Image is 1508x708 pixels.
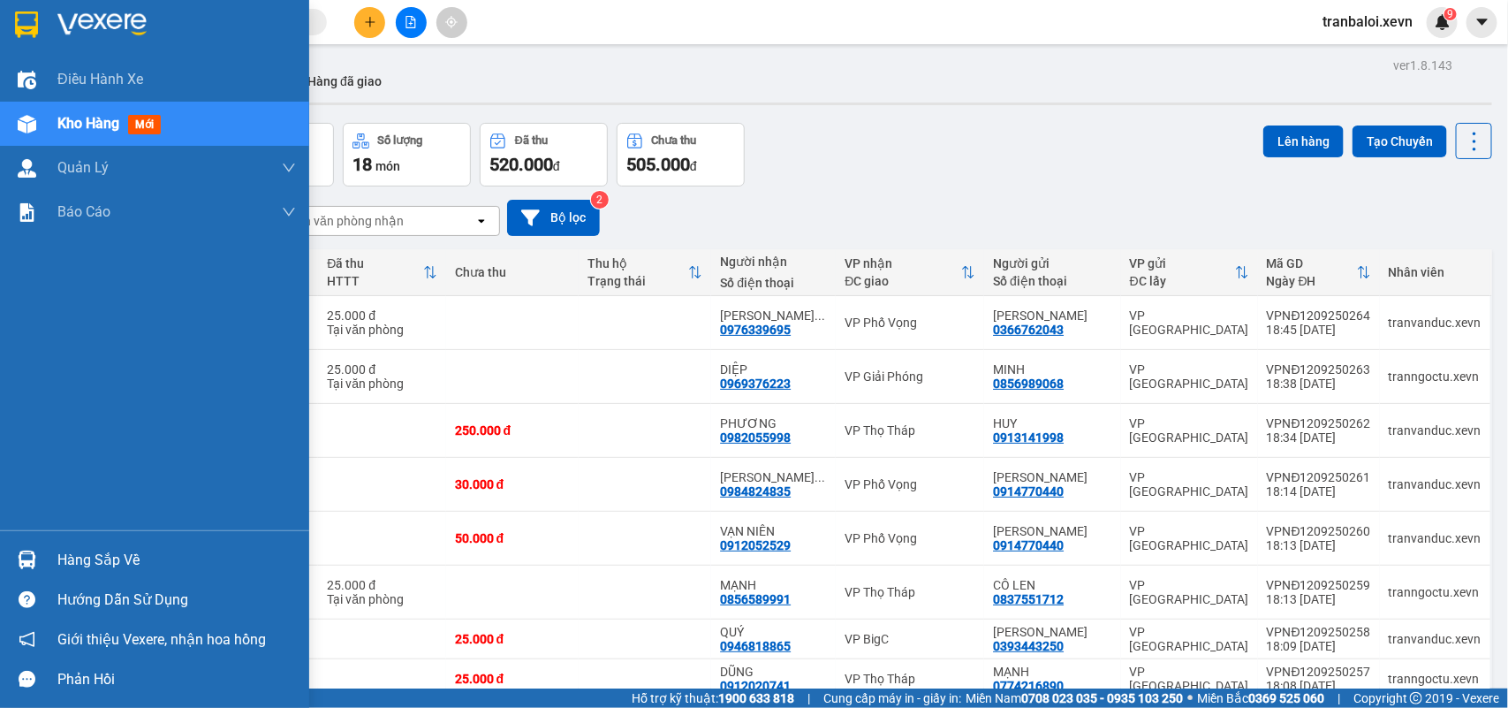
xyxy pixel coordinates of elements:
button: Tạo Chuyến [1353,126,1447,157]
button: aim [436,7,467,38]
div: HOÀNG VĂN THẮNG [993,470,1111,484]
img: icon-new-feature [1435,14,1451,30]
strong: 0708 023 035 - 0935 103 250 [1021,691,1183,705]
div: 18:08 [DATE] [1267,679,1371,693]
div: VP [GEOGRAPHIC_DATA] [1130,524,1249,552]
span: ... [815,308,825,323]
div: VP Giải Phóng [845,369,975,384]
div: VP Phố Vọng [845,316,975,330]
span: món [375,159,400,173]
span: down [282,205,296,219]
div: Tại văn phòng [327,377,436,391]
div: Chưa thu [455,265,570,279]
div: Phản hồi [57,666,296,693]
span: 505.000 [626,154,690,175]
sup: 9 [1444,8,1457,20]
div: tranvanduc.xevn [1389,632,1481,646]
div: VP [GEOGRAPHIC_DATA] [1130,308,1249,337]
div: 0366762043 [993,323,1064,337]
img: warehouse-icon [18,551,36,569]
img: warehouse-icon [18,115,36,133]
span: Giới thiệu Vexere, nhận hoa hồng [57,628,266,651]
div: Chọn văn phòng nhận [282,212,404,230]
strong: 1900 633 818 [718,691,794,705]
div: VP [GEOGRAPHIC_DATA] [1130,470,1249,499]
span: 520.000 [489,154,553,175]
th: Toggle SortBy [318,249,445,296]
button: file-add [396,7,427,38]
div: VŨ VĂN ĐẠI [993,625,1111,639]
div: 0837551712 [993,592,1064,606]
div: MẠNH [993,665,1111,679]
button: plus [354,7,385,38]
div: 0914770440 [993,538,1064,552]
div: Ngày ĐH [1267,274,1357,288]
div: 0914770440 [993,484,1064,499]
div: 25.000 đ [327,362,436,377]
span: mới [128,115,161,134]
div: Số lượng [378,134,423,147]
span: file-add [405,16,417,28]
span: Điều hành xe [57,68,143,90]
span: aim [445,16,458,28]
span: | [807,689,810,708]
div: 0984824835 [720,484,791,499]
div: ver 1.8.143 [1393,56,1452,75]
button: Đã thu520.000đ [480,123,608,187]
svg: open [474,214,489,228]
div: VP Thọ Tháp [845,423,975,438]
div: PHƯƠNG [720,416,827,430]
div: Chưa thu [652,134,697,147]
img: warehouse-icon [18,71,36,89]
div: 0976339695 [720,323,791,337]
div: DIỆP [720,362,827,377]
div: Người nhận [720,255,827,269]
div: VP [GEOGRAPHIC_DATA] [1130,578,1249,606]
div: 0982055998 [720,430,791,445]
div: VP BigC [845,632,975,646]
div: 0946818865 [720,639,791,653]
div: NGUYỄN VĂN LUẬN [720,470,827,484]
div: Đã thu [327,256,422,270]
div: 0774216890 [993,679,1064,693]
span: 18 [352,154,372,175]
div: Hướng dẫn sử dụng [57,587,296,613]
li: Số 10 ngõ 15 Ngọc Hồi, Q.[PERSON_NAME], [GEOGRAPHIC_DATA] [165,43,739,65]
span: Miền Nam [966,689,1183,708]
span: plus [364,16,376,28]
span: notification [19,631,35,648]
span: Báo cáo [57,201,110,223]
div: Người gửi [993,256,1111,270]
div: Tại văn phòng [327,592,436,606]
span: down [282,161,296,175]
div: 0393443250 [993,639,1064,653]
th: Toggle SortBy [1121,249,1258,296]
span: đ [690,159,697,173]
div: 0912020741 [720,679,791,693]
button: caret-down [1466,7,1497,38]
div: VP [GEOGRAPHIC_DATA] [1130,416,1249,445]
div: 0969376223 [720,377,791,391]
span: ... [815,470,825,484]
div: VPNĐ1209250258 [1267,625,1371,639]
button: Bộ lọc [507,200,600,236]
span: caret-down [1474,14,1490,30]
div: 0912052529 [720,538,791,552]
div: MẠNH [720,578,827,592]
div: Tại văn phòng [327,323,436,337]
div: VPNĐ1209250264 [1267,308,1371,323]
div: Số điện thoại [720,276,827,290]
div: VP nhận [845,256,961,270]
div: QUÝ [720,625,827,639]
span: question-circle [19,591,35,608]
img: warehouse-icon [18,159,36,178]
span: Hỗ trợ kỹ thuật: [632,689,794,708]
button: Hàng đã giao [293,60,396,103]
sup: 2 [591,191,609,209]
div: tranngoctu.xevn [1389,672,1481,686]
div: VPNĐ1209250262 [1267,416,1371,430]
div: NGUYỄN ANH ĐÀO [720,308,827,323]
div: tranngoctu.xevn [1389,369,1481,384]
span: 9 [1447,8,1453,20]
div: 0913141998 [993,430,1064,445]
